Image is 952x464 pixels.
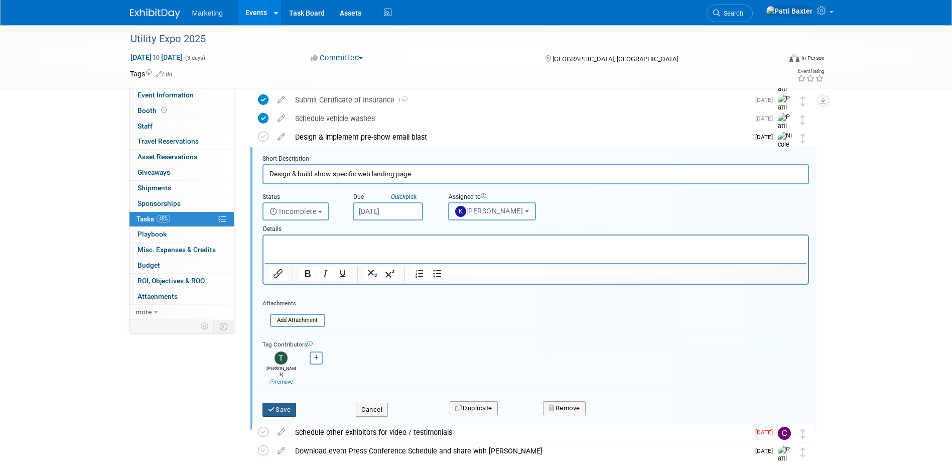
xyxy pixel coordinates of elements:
[192,9,223,17] span: Marketing
[138,122,153,130] span: Staff
[157,215,170,222] span: 45%
[129,305,234,320] a: more
[273,133,290,142] a: edit
[129,134,234,149] a: Travel Reservations
[130,69,173,79] td: Tags
[800,429,805,438] i: Move task
[129,227,234,242] a: Playbook
[129,212,234,227] a: Tasks45%
[755,447,778,454] span: [DATE]
[129,103,234,119] a: Booth
[262,202,329,220] button: Incomplete
[152,53,161,61] span: to
[778,113,793,149] img: Patti Baxter
[797,69,824,74] div: Event Rating
[800,134,805,143] i: Move task
[263,236,808,263] iframe: Rich Text Area
[299,267,316,281] button: Bold
[138,106,169,114] span: Booth
[317,267,334,281] button: Italic
[130,9,180,19] img: ExhibitDay
[290,442,749,459] div: Download event Press Conference Schedule and share with [PERSON_NAME]
[800,96,805,106] i: Move task
[262,164,809,184] input: Name of task or a short description
[138,91,194,99] span: Event Information
[135,308,152,316] span: more
[138,168,170,176] span: Giveaways
[159,106,169,114] span: Booth not reserved yet
[389,193,419,201] a: Quickpick
[130,53,183,62] span: [DATE] [DATE]
[755,134,778,141] span: [DATE]
[184,55,205,61] span: (3 days)
[450,401,498,415] button: Duplicate
[156,71,173,78] a: Edit
[129,274,234,289] a: ROI, Objectives & ROO
[364,267,381,281] button: Subscript
[138,277,205,285] span: ROI, Objectives & ROO
[353,193,433,202] div: Due
[129,243,234,258] a: Misc. Expenses & Credits
[129,88,234,103] a: Event Information
[778,427,791,440] img: Chris Sloan
[755,96,778,103] span: [DATE]
[262,220,809,235] div: Details
[262,193,338,202] div: Status
[129,258,234,273] a: Budget
[213,320,234,333] td: Toggle Event Tabs
[265,365,298,386] div: [PERSON_NAME]
[138,153,197,161] span: Asset Reservations
[356,403,388,417] button: Cancel
[800,115,805,125] i: Move task
[720,10,743,17] span: Search
[543,401,586,415] button: Remove
[290,91,749,108] div: Submit Certificate of Insurance
[381,267,398,281] button: Superscript
[273,446,290,455] a: edit
[138,261,160,269] span: Budget
[269,207,317,215] span: Incomplete
[129,196,234,211] a: Sponsorships
[269,267,287,281] button: Insert/edit link
[553,55,678,63] span: [GEOGRAPHIC_DATA], [GEOGRAPHIC_DATA]
[273,428,290,437] a: edit
[391,193,405,200] i: Quick
[334,267,351,281] button: Underline
[138,230,167,238] span: Playbook
[262,403,297,417] button: Save
[138,199,181,207] span: Sponsorships
[137,215,170,223] span: Tasks
[755,115,778,122] span: [DATE]
[778,132,793,167] img: Nicole Lubarski
[789,54,799,62] img: Format-Inperson.png
[307,53,367,63] button: Committed
[290,424,749,441] div: Schedule other exhibitors for video / testimonials
[448,193,574,202] div: Assigned to
[778,94,793,130] img: Patti Baxter
[129,181,234,196] a: Shipments
[129,119,234,134] a: Staff
[273,95,290,104] a: edit
[138,184,171,192] span: Shipments
[269,379,293,385] a: remove
[290,129,749,146] div: Design & implement pre-show email blast
[129,165,234,180] a: Giveaways
[129,289,234,304] a: Attachments
[138,246,216,254] span: Misc. Expenses & Credits
[766,6,813,17] img: Patti Baxter
[429,267,446,281] button: Bullet list
[411,267,428,281] button: Numbered list
[448,202,536,220] button: [PERSON_NAME]
[800,447,805,457] i: Move task
[455,207,523,215] span: [PERSON_NAME]
[262,155,809,164] div: Short Description
[262,299,325,308] div: Attachments
[755,429,778,436] span: [DATE]
[275,352,288,365] img: Theresa Mahoney
[138,137,199,145] span: Travel Reservations
[353,202,423,220] input: Due Date
[129,150,234,165] a: Asset Reservations
[127,30,766,48] div: Utility Expo 2025
[722,52,825,67] div: Event Format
